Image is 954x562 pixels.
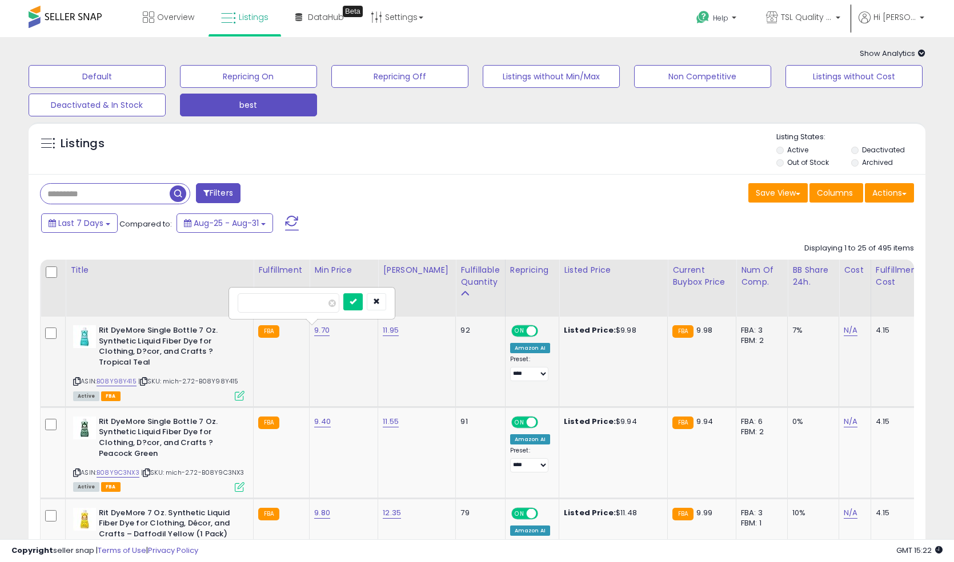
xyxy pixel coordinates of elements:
button: Repricing On [180,65,317,88]
small: FBA [672,417,694,429]
a: Privacy Policy [148,545,198,556]
span: Compared to: [119,219,172,229]
small: FBA [672,325,694,338]
small: FBA [258,508,279,520]
div: Min Price [314,264,373,276]
label: Archived [862,157,893,167]
div: Repricing [510,264,554,276]
span: Listings [239,11,268,23]
label: Deactivated [862,145,905,155]
span: Columns [817,187,853,199]
div: FBA: 3 [741,508,779,518]
div: Fulfillment Cost [876,264,920,288]
button: Repricing Off [331,65,468,88]
div: Displaying 1 to 25 of 495 items [804,243,914,254]
p: Listing States: [776,132,925,143]
div: 4.15 [876,325,916,335]
span: Help [713,13,728,23]
img: 41QAVzqLYpL._SL40_.jpg [73,417,96,439]
strong: Copyright [11,545,53,556]
a: N/A [844,416,857,427]
button: best [180,94,317,116]
button: Actions [865,183,914,203]
a: 9.80 [314,507,330,519]
div: [PERSON_NAME] [383,264,451,276]
button: Columns [809,183,863,203]
a: Terms of Use [98,545,146,556]
span: | SKU: mich-2.72-B08Y98Y415 [138,377,239,386]
button: Default [29,65,166,88]
div: Fulfillment [258,264,304,276]
div: 7% [792,325,830,335]
div: FBM: 1 [741,518,779,528]
a: Help [687,2,748,37]
button: Deactivated & In Stock [29,94,166,116]
div: Title [70,264,248,276]
b: Listed Price: [564,325,616,335]
img: 41wX7EpxYrL._SL40_.jpg [73,508,96,531]
span: All listings currently available for purchase on Amazon [73,391,99,401]
div: BB Share 24h. [792,264,834,288]
div: $9.98 [564,325,659,335]
a: B08Y98Y415 [97,377,137,386]
span: FBA [101,482,121,492]
div: FBM: 2 [741,335,779,346]
span: ON [512,417,527,427]
span: OFF [536,417,554,427]
a: 12.35 [383,507,401,519]
div: Current Buybox Price [672,264,731,288]
div: Amazon AI [510,525,550,536]
div: 79 [460,508,496,518]
span: Last 7 Days [58,217,103,229]
span: All listings currently available for purchase on Amazon [73,482,99,492]
div: Listed Price [564,264,663,276]
h5: Listings [61,136,105,152]
b: Rit DyeMore Single Bottle 7 Oz. Synthetic Liquid Fiber Dye for Clothing, D?cor, and Crafts ? Trop... [99,325,238,370]
span: 2025-09-8 15:22 GMT [896,545,943,556]
img: 41tg1CldM7L._SL40_.jpg [73,325,96,348]
a: N/A [844,507,857,519]
div: FBM: 2 [741,427,779,437]
span: FBA [101,391,121,401]
span: DataHub [308,11,344,23]
div: 4.15 [876,417,916,427]
div: 4.15 [876,508,916,518]
div: 0% [792,417,830,427]
div: ASIN: [73,417,244,491]
span: OFF [536,508,554,518]
button: Aug-25 - Aug-31 [177,213,273,233]
div: 92 [460,325,496,335]
button: Last 7 Days [41,213,118,233]
span: 9.99 [696,507,712,518]
span: Hi [PERSON_NAME] [873,11,916,23]
a: B08Y9C3NX3 [97,468,139,478]
div: Cost [844,264,866,276]
a: Hi [PERSON_NAME] [859,11,924,37]
a: N/A [844,325,857,336]
div: 91 [460,417,496,427]
b: Listed Price: [564,507,616,518]
div: Preset: [510,355,550,381]
b: Rit DyeMore Single Bottle 7 Oz. Synthetic Liquid Fiber Dye for Clothing, D?cor, and Crafts ? Peac... [99,417,238,462]
label: Active [787,145,808,155]
i: Get Help [696,10,710,25]
div: seller snap | | [11,545,198,556]
button: Save View [748,183,808,203]
span: ON [512,508,527,518]
div: Amazon AI [510,343,550,353]
small: FBA [258,325,279,338]
a: 9.70 [314,325,330,336]
div: Num of Comp. [741,264,783,288]
div: $9.94 [564,417,659,427]
b: Listed Price: [564,416,616,427]
span: Show Analytics [860,48,925,59]
small: FBA [672,508,694,520]
span: | SKU: mich-2.72-B08Y9C3NX3 [141,468,244,477]
div: Tooltip anchor [343,6,363,17]
a: 11.95 [383,325,399,336]
div: Preset: [510,447,550,472]
div: FBA: 6 [741,417,779,427]
span: Aug-25 - Aug-31 [194,217,259,229]
a: 11.55 [383,416,399,427]
div: Fulfillable Quantity [460,264,500,288]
